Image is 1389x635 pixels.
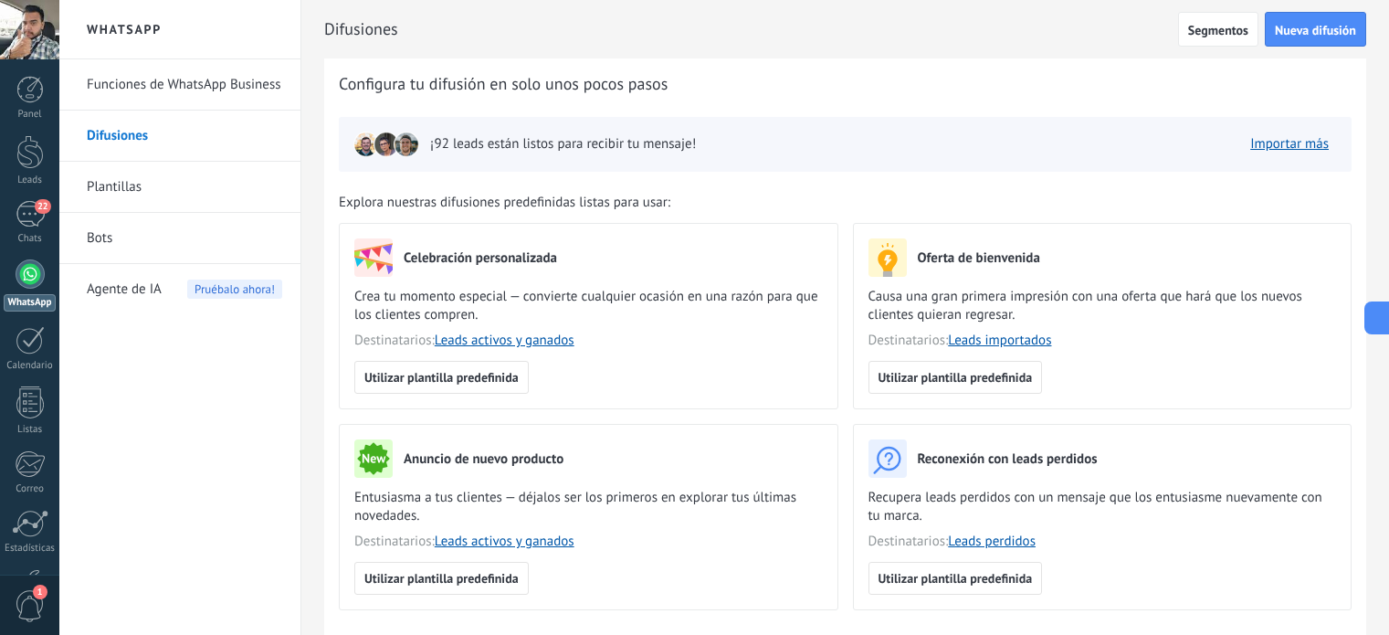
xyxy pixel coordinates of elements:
[33,585,47,599] span: 1
[879,371,1033,384] span: Utilizar plantilla predefinida
[4,109,57,121] div: Panel
[353,132,379,157] img: leadIcon
[59,59,300,111] li: Funciones de WhatsApp Business
[394,132,419,157] img: leadIcon
[868,288,1337,324] span: Causa una gran primera impresión con una oferta que hará que los nuevos clientes quieran regresar.
[1178,12,1258,47] button: Segmentos
[879,572,1033,585] span: Utilizar plantilla predefinida
[87,213,282,264] a: Bots
[4,233,57,245] div: Chats
[1188,24,1248,37] span: Segmentos
[4,483,57,495] div: Correo
[364,371,519,384] span: Utilizar plantilla predefinida
[364,572,519,585] span: Utilizar plantilla predefinida
[59,162,300,213] li: Plantillas
[354,489,823,525] span: Entusiasma a tus clientes — déjalos ser los primeros en explorar tus últimas novedades.
[4,294,56,312] div: WhatsApp
[948,332,1051,349] a: Leads importados
[59,111,300,162] li: Difusiones
[435,332,574,349] a: Leads activos y ganados
[1265,12,1366,47] button: Nueva difusión
[87,162,282,213] a: Plantillas
[1250,135,1329,153] a: Importar más
[430,135,696,153] span: ¡92 leads están listos para recibir tu mensaje!
[59,264,300,314] li: Agente de IA
[404,450,563,468] h3: Anuncio de nuevo producto
[354,533,823,551] span: Destinatarios:
[354,332,823,350] span: Destinatarios:
[404,249,557,267] h3: Celebración personalizada
[354,288,823,324] span: Crea tu momento especial — convierte cualquier ocasión en una razón para que los clientes compren.
[354,562,529,595] button: Utilizar plantilla predefinida
[87,264,162,315] span: Agente de IA
[4,360,57,372] div: Calendario
[1242,131,1337,158] button: Importar más
[868,361,1043,394] button: Utilizar plantilla predefinida
[4,543,57,555] div: Estadísticas
[4,175,57,186] div: Leads
[1275,24,1356,37] span: Nueva difusión
[87,264,282,315] a: Agente de IA Pruébalo ahora!
[868,332,1337,350] span: Destinatarios:
[868,533,1337,551] span: Destinatarios:
[918,450,1098,468] h3: Reconexión con leads perdidos
[339,194,670,212] span: Explora nuestras difusiones predefinidas listas para usar:
[87,111,282,162] a: Difusiones
[339,73,668,95] span: Configura tu difusión en solo unos pocos pasos
[324,11,1178,48] h2: Difusiones
[868,562,1043,595] button: Utilizar plantilla predefinida
[374,132,399,157] img: leadIcon
[918,249,1040,267] h3: Oferta de bienvenida
[35,199,50,214] span: 22
[59,213,300,264] li: Bots
[187,280,282,299] span: Pruébalo ahora!
[435,533,574,550] a: Leads activos y ganados
[354,361,529,394] button: Utilizar plantilla predefinida
[948,533,1036,550] a: Leads perdidos
[87,59,282,111] a: Funciones de WhatsApp Business
[4,424,57,436] div: Listas
[868,489,1337,525] span: Recupera leads perdidos con un mensaje que los entusiasme nuevamente con tu marca.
